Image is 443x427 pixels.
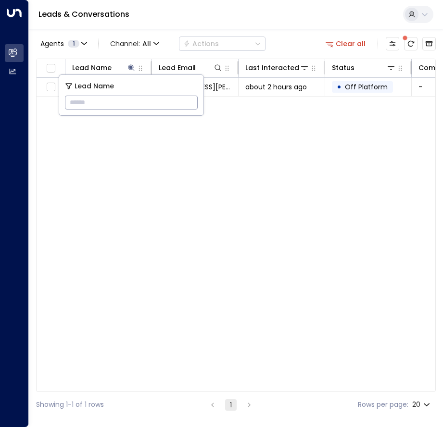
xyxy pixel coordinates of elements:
span: Channel: [106,37,163,50]
div: Actions [183,39,219,48]
div: Lead Name [72,62,112,73]
span: 1 [68,40,79,48]
div: • [337,79,342,95]
span: Off Platform [345,82,388,92]
div: 20 [412,398,432,412]
div: Status [332,62,396,73]
span: about 2 hours ago [245,82,307,92]
nav: pagination navigation [206,399,255,411]
span: All [142,40,151,48]
div: Lead Email [159,62,196,73]
button: Archived Leads [422,37,436,50]
div: Last Interacted [245,62,309,73]
span: Agents [40,40,64,47]
span: Lead Name [75,81,114,92]
a: Leads & Conversations [38,9,129,20]
span: There are new threads available. Refresh the grid to view the latest updates. [404,37,418,50]
button: Clear all [322,37,370,50]
div: Last Interacted [245,62,299,73]
div: Status [332,62,354,73]
span: Toggle select all [45,62,57,74]
button: page 1 [225,399,237,411]
button: Channel:All [106,37,163,50]
span: Toggle select row [45,81,57,93]
button: Actions [179,37,266,51]
div: Lead Email [159,62,223,73]
div: Showing 1-1 of 1 rows [36,400,104,410]
button: Customize [386,37,399,50]
div: Lead Name [72,62,136,73]
div: Button group with a nested menu [179,37,266,51]
label: Rows per page: [358,400,408,410]
button: Agents1 [36,37,90,50]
